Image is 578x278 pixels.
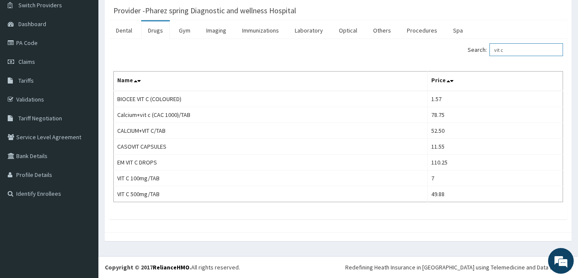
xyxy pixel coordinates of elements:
td: 78.75 [427,107,563,123]
td: VIT C 100mg/TAB [114,170,428,186]
td: BIOCEE VIT C (COLOURED) [114,91,428,107]
input: Search: [489,43,563,56]
a: Laboratory [288,21,330,39]
td: CALCIUM+VIT C/TAB [114,123,428,139]
span: We're online! [50,84,118,170]
th: Price [427,72,563,91]
span: Claims [18,58,35,66]
a: Drugs [141,21,170,39]
td: 7 [427,170,563,186]
span: Tariff Negotiation [18,114,62,122]
div: Chat with us now [44,48,144,59]
td: CASOVIT CAPSULES [114,139,428,155]
a: Dental [109,21,139,39]
a: RelianceHMO [153,263,190,271]
label: Search: [468,43,563,56]
td: VIT C 500mg/TAB [114,186,428,202]
a: Immunizations [235,21,286,39]
span: Tariffs [18,77,34,84]
td: 52.50 [427,123,563,139]
td: 11.55 [427,139,563,155]
a: Procedures [400,21,444,39]
th: Name [114,72,428,91]
div: Redefining Heath Insurance in [GEOGRAPHIC_DATA] using Telemedicine and Data Science! [345,263,572,272]
span: Switch Providers [18,1,62,9]
div: Minimize live chat window [140,4,161,25]
td: 110.25 [427,155,563,170]
footer: All rights reserved. [98,256,578,278]
strong: Copyright © 2017 . [105,263,191,271]
a: Optical [332,21,364,39]
h3: Provider - Pharez spring Diagnostic and wellness Hospital [113,7,296,15]
textarea: Type your message and hit 'Enter' [4,186,163,216]
td: 49.88 [427,186,563,202]
span: Dashboard [18,20,46,28]
img: d_794563401_company_1708531726252_794563401 [16,43,35,64]
a: Spa [446,21,470,39]
a: Others [366,21,398,39]
td: EM VIT C DROPS [114,155,428,170]
td: Calcium+vit c (CAC 1000)/TAB [114,107,428,123]
td: 1.57 [427,91,563,107]
a: Imaging [199,21,233,39]
a: Gym [172,21,197,39]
